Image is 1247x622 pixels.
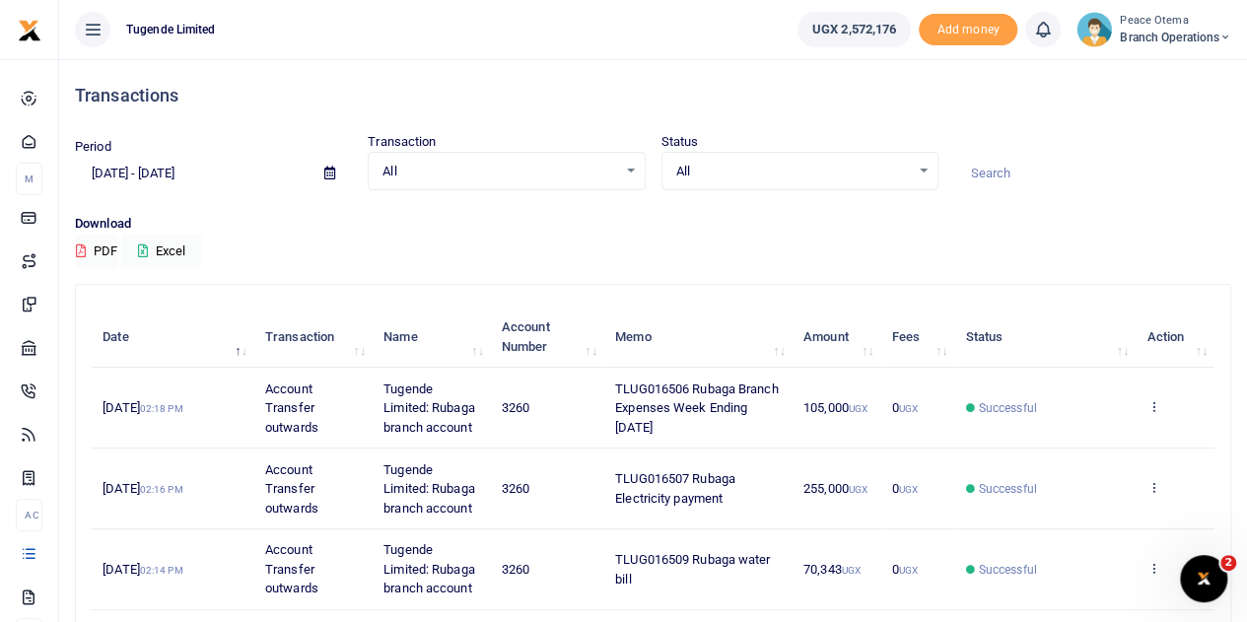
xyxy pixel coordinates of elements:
[676,162,910,181] span: All
[849,403,867,414] small: UGX
[118,21,224,38] span: Tugende Limited
[254,307,373,368] th: Transaction: activate to sort column ascending
[919,14,1017,46] span: Add money
[75,137,111,157] label: Period
[1076,12,1112,47] img: profile-user
[383,381,475,435] span: Tugende Limited: Rubaga branch account
[75,214,1231,235] p: Download
[491,307,604,368] th: Account Number: activate to sort column ascending
[265,462,318,516] span: Account Transfer outwards
[1220,555,1236,571] span: 2
[368,132,436,152] label: Transaction
[75,157,309,190] input: select period
[797,12,911,47] a: UGX 2,572,176
[121,235,202,268] button: Excel
[899,484,918,495] small: UGX
[803,400,867,415] span: 105,000
[1136,307,1214,368] th: Action: activate to sort column ascending
[382,162,616,181] span: All
[793,307,881,368] th: Amount: activate to sort column ascending
[265,381,318,435] span: Account Transfer outwards
[1076,12,1231,47] a: profile-user Peace Otema Branch Operations
[979,480,1037,498] span: Successful
[661,132,699,152] label: Status
[849,484,867,495] small: UGX
[383,542,475,595] span: Tugende Limited: Rubaga branch account
[892,481,918,496] span: 0
[919,21,1017,35] a: Add money
[615,381,778,435] span: TLUG016506 Rubaga Branch Expenses Week Ending [DATE]
[842,565,861,576] small: UGX
[954,307,1136,368] th: Status: activate to sort column ascending
[899,403,918,414] small: UGX
[502,562,529,577] span: 3260
[1120,29,1231,46] span: Branch Operations
[75,85,1231,106] h4: Transactions
[373,307,491,368] th: Name: activate to sort column ascending
[615,471,735,506] span: TLUG016507 Rubaga Electricity payment
[1120,13,1231,30] small: Peace Otema
[92,307,254,368] th: Date: activate to sort column descending
[803,481,867,496] span: 255,000
[16,163,42,195] li: M
[604,307,793,368] th: Memo: activate to sort column ascending
[265,542,318,595] span: Account Transfer outwards
[899,565,918,576] small: UGX
[892,562,918,577] span: 0
[502,400,529,415] span: 3260
[812,20,896,39] span: UGX 2,572,176
[790,12,919,47] li: Wallet ballance
[18,22,41,36] a: logo-small logo-large logo-large
[1180,555,1227,602] iframe: Intercom live chat
[502,481,529,496] span: 3260
[103,481,182,496] span: [DATE]
[954,157,1231,190] input: Search
[16,499,42,531] li: Ac
[103,562,182,577] span: [DATE]
[803,562,861,577] span: 70,343
[140,484,183,495] small: 02:16 PM
[979,561,1037,579] span: Successful
[880,307,954,368] th: Fees: activate to sort column ascending
[140,565,183,576] small: 02:14 PM
[979,399,1037,417] span: Successful
[919,14,1017,46] li: Toup your wallet
[383,462,475,516] span: Tugende Limited: Rubaga branch account
[18,19,41,42] img: logo-small
[75,235,118,268] button: PDF
[615,552,770,587] span: TLUG016509 Rubaga water bill
[103,400,182,415] span: [DATE]
[140,403,183,414] small: 02:18 PM
[892,400,918,415] span: 0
